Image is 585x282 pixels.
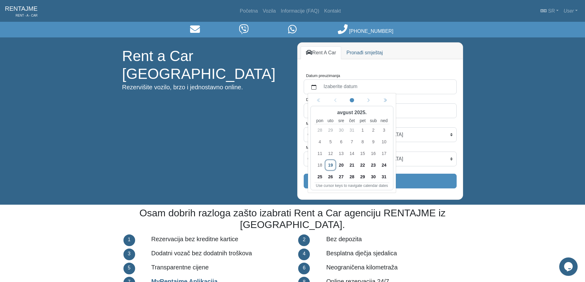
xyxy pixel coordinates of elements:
[357,172,367,182] span: 29
[336,136,346,148] div: sreda, 6. avgust 2025.
[298,234,310,246] div: 2
[306,145,334,150] label: Mjesto povratka
[146,233,292,247] div: Rezervacija bez kreditne kartice
[357,159,368,171] div: petak, 22. avgust 2025.
[379,118,389,124] small: nedelja
[322,5,343,17] a: Kontakt
[368,148,379,159] div: subota, 16. avgust 2025.
[298,263,310,274] div: 6
[306,121,340,126] label: Mjesto preuzimanja
[336,118,346,124] small: sreda
[350,99,354,103] svg: circle fill
[341,46,388,59] a: Pronađi smještaj
[347,160,357,170] span: 21
[357,136,368,148] div: petak, 8. avgust 2025.
[122,47,288,83] h1: Rent a Car [GEOGRAPHIC_DATA]
[322,233,467,247] div: Bez depozita
[314,159,325,171] div: ponedeljak, 18. avgust 2025.
[123,234,135,246] div: 1
[325,118,336,124] small: utorak
[379,124,389,136] div: nedelja, 3. avgust 2025.
[346,159,357,171] div: četvrtak, 21. avgust 2025.
[336,159,346,171] div: sreda, 20. avgust 2025.
[314,118,325,124] small: ponedeljak
[325,171,336,183] div: utorak, 26. avgust 2025.
[336,171,346,183] div: sreda, 27. avgust 2025.
[336,160,346,170] span: 20
[314,183,389,188] div: Use cursor keys to navigate calendar dates
[346,136,357,148] div: četvrtak, 7. avgust 2025.
[383,99,387,103] svg: chevron double left
[278,5,322,17] a: Informacije (FAQ)
[368,118,379,124] small: subota
[538,5,561,17] a: sr
[548,8,555,14] span: sr
[346,171,357,183] div: četvrtak, 28. avgust 2025.
[260,5,279,17] a: Vozila
[346,148,357,159] div: četvrtak, 14. avgust 2025.
[314,108,389,118] div: avgust 2025.
[344,96,360,105] button: Current month
[237,5,260,17] a: Početna
[314,124,325,136] div: ponedeljak, 28. jul 2025.
[379,171,389,183] div: nedelja, 31. avgust 2025.
[564,8,574,14] em: User
[304,174,457,188] button: Pretraga
[368,160,378,170] span: 23
[379,136,389,148] div: nedelja, 10. avgust 2025.
[368,172,378,182] span: 30
[366,99,371,103] svg: chevron left
[310,96,393,105] div: Calendar navigation
[368,159,379,171] div: subota, 23. avgust 2025.
[306,73,340,79] label: Datum preuzimanja
[368,136,379,148] div: subota, 9. avgust 2025.
[357,124,368,136] div: petak, 1. avgust 2025.
[122,207,463,231] h2: Osam dobrih razloga zašto izabrati Rent a Car agenciju RENTAJME iz [GEOGRAPHIC_DATA].
[357,160,367,170] span: 22
[322,247,467,261] div: Besplatna dječja sjedalica
[301,46,341,59] a: Rent A Car
[146,247,292,261] div: Dodatni vozač bez dodatnih troškova
[336,124,346,136] div: sreda, 30. jul 2025.
[122,83,288,92] p: Rezervišite vozilo, brzo i jednostavno online.
[377,96,393,105] button: Next year
[357,148,368,159] div: petak, 15. avgust 2025.
[360,96,377,105] button: Next month
[561,5,580,17] a: User
[336,148,346,159] div: sreda, 13. avgust 2025.
[325,148,336,159] div: utorak, 12. avgust 2025.
[325,124,336,136] div: utorak, 29. jul 2025.
[336,172,346,182] span: 27
[379,159,389,171] div: nedelja, 24. avgust 2025.
[379,148,389,159] div: nedelja, 17. avgust 2025.
[306,97,334,102] label: Datum povratka
[314,148,325,159] div: ponedeljak, 11. avgust 2025.
[325,159,336,171] div: utorak, 19. avgust 2025. (Today)
[379,160,389,170] span: 24
[320,81,453,92] label: Izaberite datum
[357,171,368,183] div: petak, 29. avgust 2025.
[347,172,357,182] span: 28
[326,172,335,182] span: 26
[357,118,368,124] small: petak
[311,85,316,90] svg: calendar
[146,261,292,276] div: Transparentne cijene
[322,261,467,276] div: Neograničena kilometraža
[559,257,579,276] iframe: chat widget
[123,263,135,274] div: 5
[368,124,379,136] div: subota, 2. avgust 2025.
[314,171,325,183] div: ponedeljak, 25. avgust 2025.
[379,172,389,182] span: 31
[298,249,310,260] div: 4
[326,160,335,170] span: 19
[308,81,320,92] button: calendar
[349,29,393,34] span: [PHONE_NUMBER]
[346,124,357,136] div: četvrtak, 31. jul 2025.
[5,2,37,19] a: RENTAJMERENT - A - CAR
[315,172,325,182] span: 25
[123,249,135,260] div: 3
[338,29,393,34] a: [PHONE_NUMBER]
[346,118,357,124] small: četvrtak
[325,136,336,148] div: utorak, 5. avgust 2025.
[368,171,379,183] div: subota, 30. avgust 2025.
